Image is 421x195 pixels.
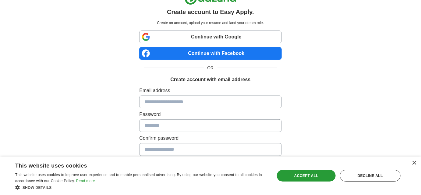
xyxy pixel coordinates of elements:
label: Password [139,111,281,118]
label: Email address [139,87,281,94]
div: Accept all [277,170,336,182]
a: Continue with Facebook [139,47,281,60]
p: Create an account, upload your resume and land your dream role. [140,20,280,26]
div: Show details [15,184,267,190]
span: This website uses cookies to improve user experience and to enable personalised advertising. By u... [15,173,262,183]
span: Show details [23,186,52,190]
label: Confirm password [139,135,281,142]
div: This website uses cookies [15,160,252,169]
h1: Create account with email address [170,76,250,83]
div: Decline all [340,170,401,182]
span: OR [204,65,218,71]
a: Read more, opens a new window [76,179,95,183]
h1: Create account to Easy Apply. [167,7,254,16]
div: Close [412,161,416,165]
a: Continue with Google [139,31,281,43]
